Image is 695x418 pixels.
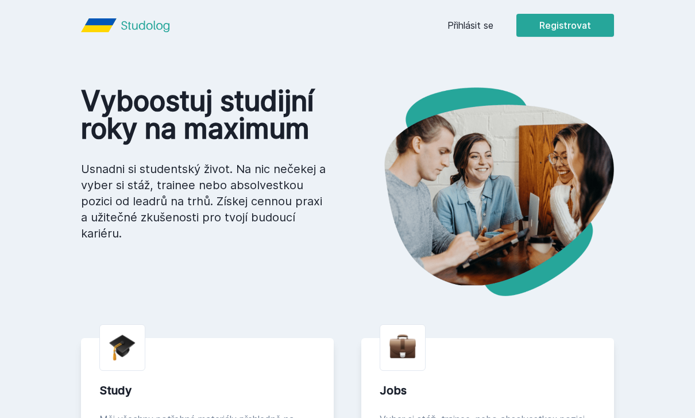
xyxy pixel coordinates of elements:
div: Jobs [380,382,596,398]
img: hero.png [347,87,614,296]
img: graduation-cap.png [109,334,136,361]
h1: Vyboostuj studijní roky na maximum [81,87,329,143]
button: Registrovat [516,14,614,37]
a: Přihlásit se [447,18,493,32]
img: briefcase.png [389,332,416,361]
p: Usnadni si studentský život. Na nic nečekej a vyber si stáž, trainee nebo absolvestkou pozici od ... [81,161,329,241]
div: Study [99,382,315,398]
